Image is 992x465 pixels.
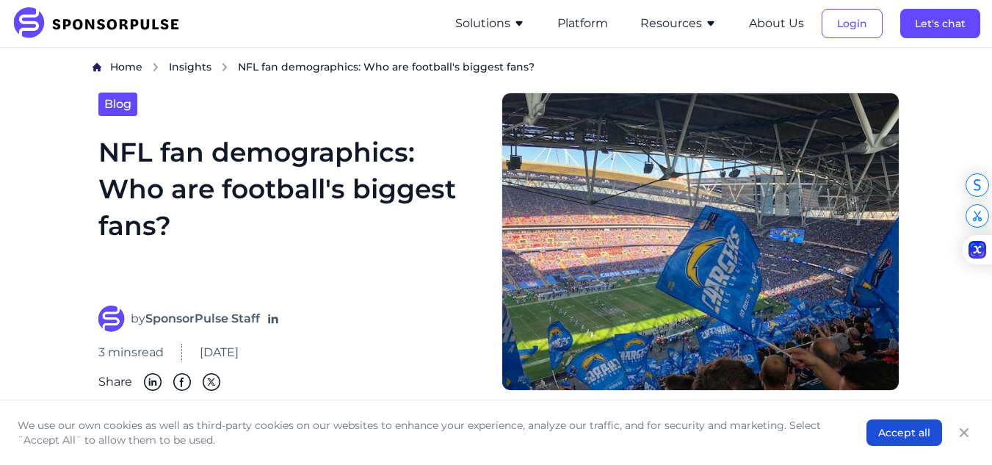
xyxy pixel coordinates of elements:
[866,419,942,446] button: Accept all
[640,15,717,32] button: Resources
[173,373,191,391] img: Facebook
[98,373,132,391] span: Share
[900,9,980,38] button: Let's chat
[749,17,804,30] a: About Us
[557,17,608,30] a: Platform
[203,373,220,391] img: Twitter
[12,7,190,40] img: SponsorPulse
[98,134,485,289] h1: NFL fan demographics: Who are football's biggest fans?
[110,60,142,75] a: Home
[131,310,260,328] span: by
[18,418,837,447] p: We use our own cookies as well as third-party cookies on our websites to enhance your experience,...
[749,15,804,32] button: About Us
[822,17,883,30] a: Login
[900,17,980,30] a: Let's chat
[110,60,142,73] span: Home
[455,15,525,32] button: Solutions
[145,311,260,325] strong: SponsorPulse Staff
[151,62,160,72] img: chevron right
[220,62,229,72] img: chevron right
[266,311,280,326] a: Follow on LinkedIn
[169,60,211,73] span: Insights
[502,93,899,392] img: Find out everything you need to know about NFL fans in the USA, and learn how you can better conn...
[98,93,137,116] a: Blog
[98,344,164,361] span: 3 mins read
[93,62,101,72] img: Home
[169,60,211,75] a: Insights
[238,60,535,74] span: NFL fan demographics: Who are football's biggest fans?
[200,344,239,361] span: [DATE]
[144,373,162,391] img: Linkedin
[98,306,125,332] img: SponsorPulse Staff
[822,9,883,38] button: Login
[557,15,608,32] button: Platform
[954,422,974,443] button: Close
